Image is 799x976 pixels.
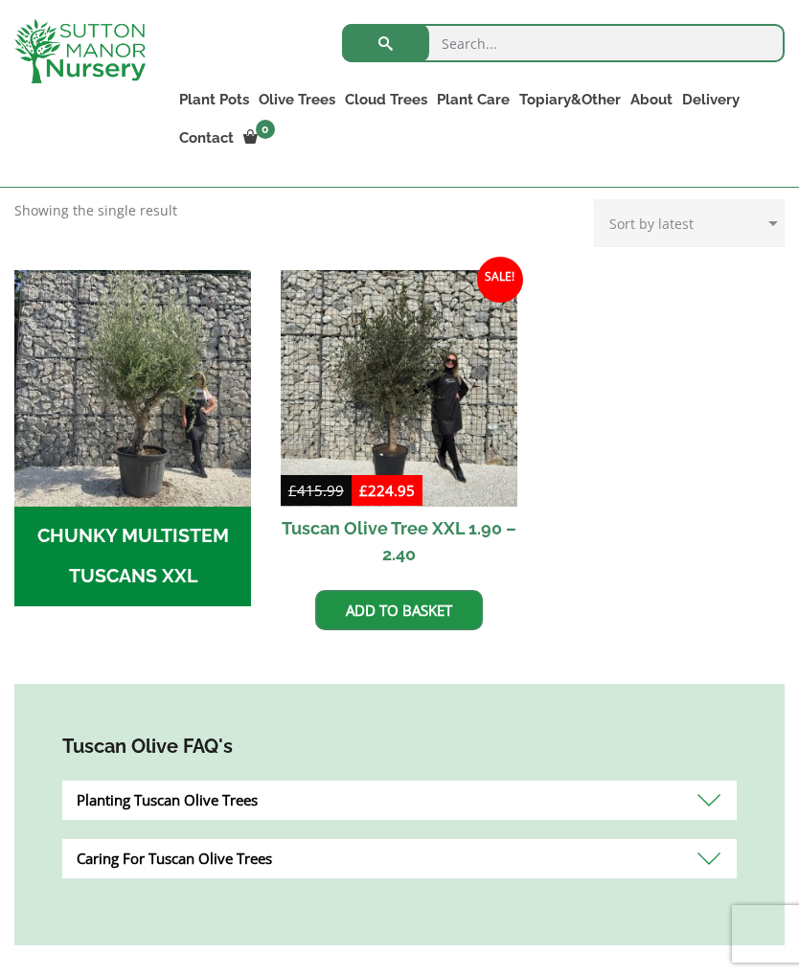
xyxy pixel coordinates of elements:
h2: CHUNKY MULTISTEM TUSCANS XXL [14,507,251,606]
a: 0 [239,125,281,151]
a: Visit product category CHUNKY MULTISTEM TUSCANS XXL [14,270,251,606]
img: Tuscan Olive Tree XXL 1.90 - 2.40 [281,270,517,507]
div: Planting Tuscan Olive Trees [62,781,737,820]
span: 0 [256,120,275,139]
img: CHUNKY MULTISTEM TUSCANS XXL [14,270,251,507]
img: logo [14,19,146,83]
h4: Tuscan Olive FAQ's [62,732,737,761]
span: Sale! [477,257,523,303]
a: Topiary&Other [514,86,626,113]
a: Delivery [677,86,744,113]
p: Showing the single result [14,199,177,222]
a: Olive Trees [254,86,340,113]
bdi: 224.95 [359,481,415,500]
span: £ [359,481,368,500]
a: Cloud Trees [340,86,432,113]
span: £ [288,481,297,500]
h2: Tuscan Olive Tree XXL 1.90 – 2.40 [281,507,517,576]
a: About [626,86,677,113]
a: Add to basket: “Tuscan Olive Tree XXL 1.90 - 2.40” [315,590,483,630]
input: Search... [342,24,785,62]
div: Caring For Tuscan Olive Trees [62,839,737,878]
bdi: 415.99 [288,481,344,500]
a: Plant Pots [174,86,254,113]
a: Sale! Tuscan Olive Tree XXL 1.90 – 2.40 [281,270,517,576]
a: Plant Care [432,86,514,113]
a: Contact [174,125,239,151]
select: Shop order [594,199,785,247]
